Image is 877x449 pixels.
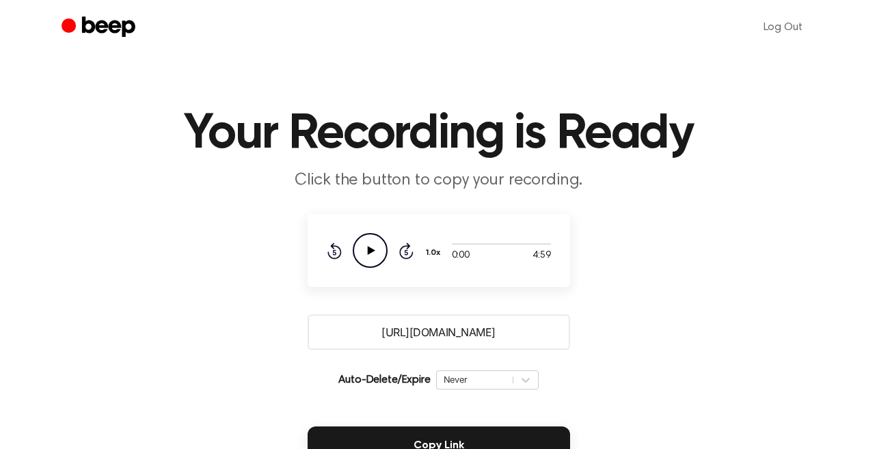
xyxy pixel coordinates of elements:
[532,249,550,263] span: 4:59
[89,109,789,159] h1: Your Recording is Ready
[444,373,506,386] div: Never
[176,169,701,192] p: Click the button to copy your recording.
[452,249,470,263] span: 0:00
[750,11,816,44] a: Log Out
[62,14,139,41] a: Beep
[338,372,430,388] p: Auto-Delete/Expire
[424,241,446,264] button: 1.0x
